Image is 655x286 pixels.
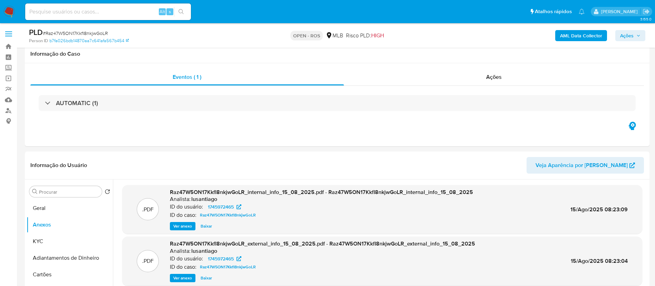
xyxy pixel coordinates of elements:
button: Anexos [27,216,113,233]
span: Alt [160,8,165,15]
span: Baixar [201,275,212,282]
button: Ver anexo [170,274,195,282]
a: b7fa026bdb14870aa7c641afa567b454 [49,38,129,44]
h6: lusantiago [191,196,217,203]
button: Geral [27,200,113,216]
span: Baixar [201,223,212,230]
input: Pesquise usuários ou casos... [25,7,191,16]
span: Raz47W5ON17KkfI8nkjwGoLR_internal_info_15_08_2025.pdf - Raz47W5ON17KkfI8nkjwGoLR_internal_info_15... [170,188,473,196]
a: Sair [643,8,650,15]
span: Raz47W5ON17KkfI8nkjwGoLR_external_info_15_08_2025.pdf - Raz47W5ON17KkfI8nkjwGoLR_external_info_15... [170,240,475,248]
button: AML Data Collector [555,30,607,41]
p: Analista: [170,248,191,255]
a: Notificações [579,9,585,15]
p: .PDF [142,206,154,213]
a: Raz47W5ON17KkfI8nkjwGoLR [197,211,259,219]
p: ID do usuário: [170,203,203,210]
h3: AUTOMATIC (1) [56,99,98,107]
p: Analista: [170,196,191,203]
span: Raz47W5ON17KkfI8nkjwGoLR [200,263,256,271]
span: # Raz47W5ON17KkfI8nkjwGoLR [43,30,108,37]
p: ID do caso: [170,212,196,219]
p: OPEN - ROS [290,31,323,40]
span: 1745972465 [208,203,234,211]
button: Procurar [32,189,38,194]
h1: Informação do Usuário [30,162,87,169]
h1: Informação do Caso [30,50,644,57]
button: Baixar [197,222,215,230]
input: Procurar [39,189,99,195]
button: Adiantamentos de Dinheiro [27,250,113,266]
button: Cartões [27,266,113,283]
button: Ver anexo [170,222,195,230]
span: Ações [620,30,634,41]
span: 1745972465 [208,255,234,263]
a: 1745972465 [204,255,245,263]
span: Ver anexo [173,223,192,230]
span: 15/Ago/2025 08:23:09 [570,205,628,213]
p: ID do caso: [170,264,196,270]
span: Risco PLD: [346,32,384,39]
b: PLD [29,27,43,38]
button: KYC [27,233,113,250]
span: Ver anexo [173,275,192,282]
button: Ações [615,30,645,41]
p: ID do usuário: [170,255,203,262]
span: HIGH [371,31,384,39]
div: AUTOMATIC (1) [39,95,636,111]
div: MLB [326,32,343,39]
button: Retornar ao pedido padrão [105,189,110,196]
span: s [169,8,171,15]
b: Person ID [29,38,48,44]
button: search-icon [174,7,188,17]
span: Raz47W5ON17KkfI8nkjwGoLR [200,211,256,219]
span: Veja Aparência por [PERSON_NAME] [536,157,628,174]
span: Ações [486,73,502,81]
b: AML Data Collector [560,30,602,41]
p: .PDF [142,257,154,265]
a: Raz47W5ON17KkfI8nkjwGoLR [197,263,259,271]
button: Veja Aparência por [PERSON_NAME] [527,157,644,174]
h6: lusantiago [191,248,217,255]
span: 15/Ago/2025 08:23:04 [571,257,628,265]
p: joice.osilva@mercadopago.com.br [601,8,640,15]
a: 1745972465 [204,203,245,211]
span: Atalhos rápidos [535,8,572,15]
span: Eventos ( 1 ) [173,73,201,81]
button: Baixar [197,274,215,282]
